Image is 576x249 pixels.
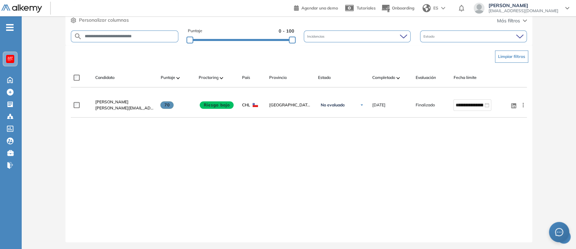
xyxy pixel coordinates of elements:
img: [missing "en.ARROW_ALT" translation] [176,77,180,79]
span: Estado [423,34,436,39]
span: [GEOGRAPHIC_DATA][PERSON_NAME] [269,102,312,108]
img: [missing "en.ARROW_ALT" translation] [396,77,400,79]
span: 70 [160,101,174,109]
img: world [422,4,431,12]
span: Incidencias [307,34,326,39]
span: Tutoriales [357,5,376,11]
span: ES [433,5,438,11]
img: https://assets.alkemy.org/workspaces/620/d203e0be-08f6-444b-9eae-a92d815a506f.png [7,56,13,62]
button: Onboarding [381,1,414,16]
i: - [6,27,14,28]
span: País [242,75,250,81]
img: [missing "en.ARROW_ALT" translation] [220,77,223,79]
img: CHL [253,103,258,107]
span: Agendar una demo [301,5,338,11]
span: Finalizado [415,102,435,108]
span: CHL [242,102,250,108]
img: arrow [441,7,445,9]
span: Completado [372,75,395,81]
span: Provincia [269,75,286,81]
div: Estado [420,30,527,42]
button: Más filtros [497,17,527,24]
span: 0 - 100 [279,28,294,34]
span: Evaluación [415,75,436,81]
span: No evaluado [320,102,344,108]
span: Estado [318,75,331,81]
img: SEARCH_ALT [74,32,82,41]
span: [PERSON_NAME] [95,99,128,104]
a: Agendar una demo [294,3,338,12]
span: [DATE] [372,102,385,108]
img: Logo [1,4,42,13]
span: Riesgo bajo [200,101,234,109]
span: Fecha límite [453,75,476,81]
span: Personalizar columnas [79,17,129,24]
img: Ícono de flecha [360,103,364,107]
span: [PERSON_NAME][EMAIL_ADDRESS][DOMAIN_NAME] [95,105,155,111]
span: [EMAIL_ADDRESS][DOMAIN_NAME] [489,8,558,14]
span: message [555,228,563,236]
span: Puntaje [188,28,202,34]
span: Onboarding [392,5,414,11]
button: Personalizar columnas [71,17,129,24]
span: Puntaje [160,75,175,81]
span: Más filtros [497,17,520,24]
span: [PERSON_NAME] [489,3,558,8]
a: [PERSON_NAME] [95,99,155,105]
div: Incidencias [304,30,411,42]
span: Proctoring [198,75,218,81]
span: Candidato [95,75,115,81]
button: Limpiar filtros [495,50,528,63]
